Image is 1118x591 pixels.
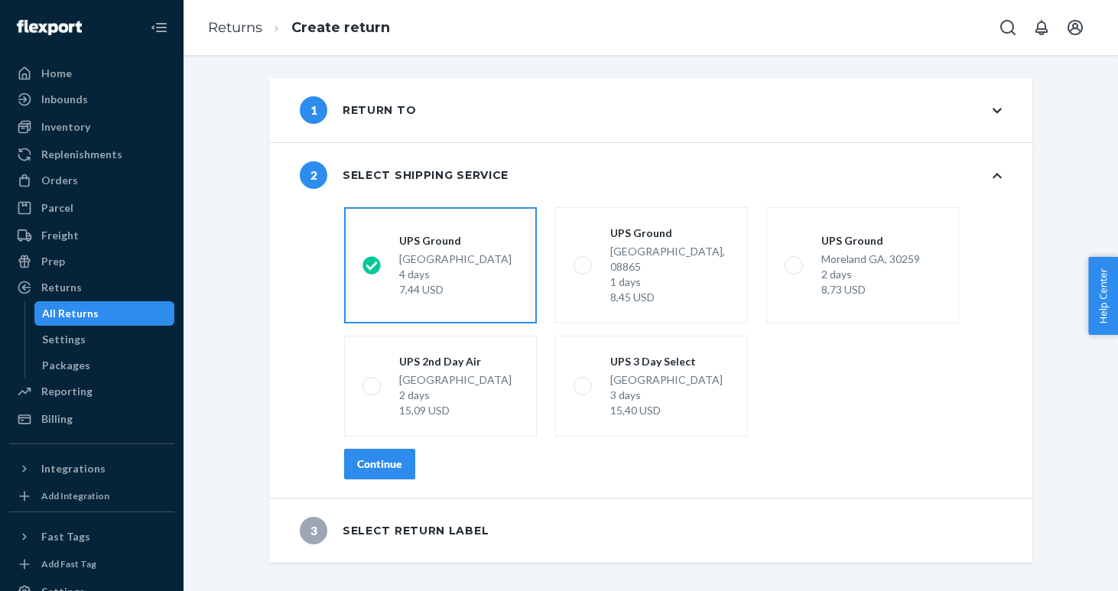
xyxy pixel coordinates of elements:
[144,12,174,43] button: Close Navigation
[821,252,920,297] div: Moreland GA, 30259
[34,301,175,326] a: All Returns
[9,168,174,193] a: Orders
[41,173,78,188] div: Orders
[41,411,73,427] div: Billing
[399,372,512,418] div: [GEOGRAPHIC_DATA]
[9,196,174,220] a: Parcel
[41,384,93,399] div: Reporting
[399,252,512,297] div: [GEOGRAPHIC_DATA]
[291,19,390,36] a: Create return
[42,306,99,321] div: All Returns
[9,275,174,300] a: Returns
[9,87,174,112] a: Inbounds
[300,161,509,189] div: Select shipping service
[610,372,723,418] div: [GEOGRAPHIC_DATA]
[610,290,730,305] div: 8,45 USD
[1088,257,1118,335] button: Help Center
[357,456,402,472] div: Continue
[399,403,512,418] div: 15,09 USD
[41,557,96,570] div: Add Fast Tag
[41,254,65,269] div: Prep
[610,274,730,290] div: 1 days
[41,461,106,476] div: Integrations
[41,147,122,162] div: Replenishments
[41,489,109,502] div: Add Integration
[300,517,327,544] span: 3
[399,282,512,297] div: 7,44 USD
[42,358,90,373] div: Packages
[41,228,79,243] div: Freight
[34,353,175,378] a: Packages
[300,161,327,189] span: 2
[821,267,920,282] div: 2 days
[399,267,512,282] div: 4 days
[9,223,174,248] a: Freight
[9,555,174,573] a: Add Fast Tag
[9,379,174,404] a: Reporting
[821,233,920,248] div: UPS Ground
[300,96,416,124] div: Return to
[399,233,512,248] div: UPS Ground
[208,19,262,36] a: Returns
[610,244,730,305] div: [GEOGRAPHIC_DATA], 08865
[9,487,174,505] a: Add Integration
[610,354,723,369] div: UPS 3 Day Select
[821,282,920,297] div: 8,73 USD
[1026,12,1057,43] button: Open notifications
[9,61,174,86] a: Home
[41,66,72,81] div: Home
[399,388,512,403] div: 2 days
[993,12,1023,43] button: Open Search Box
[399,354,512,369] div: UPS 2nd Day Air
[610,226,730,241] div: UPS Ground
[41,119,90,135] div: Inventory
[610,403,723,418] div: 15,40 USD
[344,449,415,479] button: Continue
[9,407,174,431] a: Billing
[196,5,402,50] ol: breadcrumbs
[300,96,327,124] span: 1
[9,456,174,481] button: Integrations
[1060,12,1090,43] button: Open account menu
[610,388,723,403] div: 3 days
[9,115,174,139] a: Inventory
[34,327,175,352] a: Settings
[300,517,489,544] div: Select return label
[17,20,82,35] img: Flexport logo
[41,200,73,216] div: Parcel
[41,529,90,544] div: Fast Tags
[41,92,88,107] div: Inbounds
[9,249,174,274] a: Prep
[9,524,174,549] button: Fast Tags
[42,332,86,347] div: Settings
[9,142,174,167] a: Replenishments
[41,280,82,295] div: Returns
